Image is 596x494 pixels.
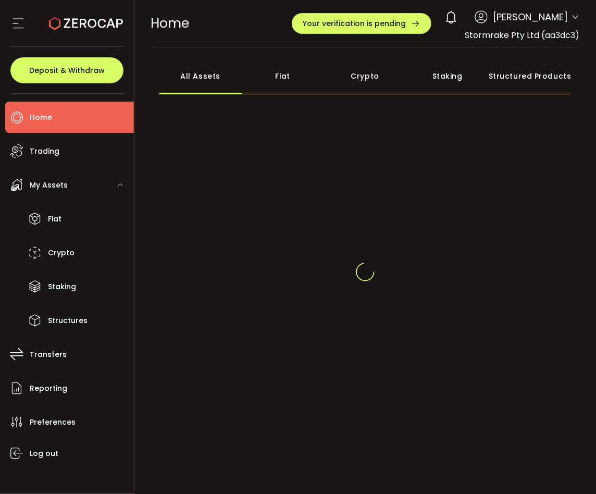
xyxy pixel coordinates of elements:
[242,58,324,94] div: Fiat
[292,13,431,34] button: Your verification is pending
[465,29,579,41] span: Stormrake Pty Ltd (aa3dc3)
[30,446,58,461] span: Log out
[159,58,242,94] div: All Assets
[151,14,190,32] span: Home
[30,381,67,396] span: Reporting
[30,110,52,125] span: Home
[48,212,61,227] span: Fiat
[324,58,406,94] div: Crypto
[489,58,571,94] div: Structured Products
[30,178,68,193] span: My Assets
[48,245,74,261] span: Crypto
[48,279,76,294] span: Staking
[30,144,59,159] span: Trading
[48,313,88,328] span: Structures
[493,10,568,24] span: [PERSON_NAME]
[406,58,489,94] div: Staking
[30,347,67,362] span: Transfers
[303,20,406,27] span: Your verification is pending
[10,57,123,83] button: Deposit & Withdraw
[29,67,105,74] span: Deposit & Withdraw
[30,415,76,430] span: Preferences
